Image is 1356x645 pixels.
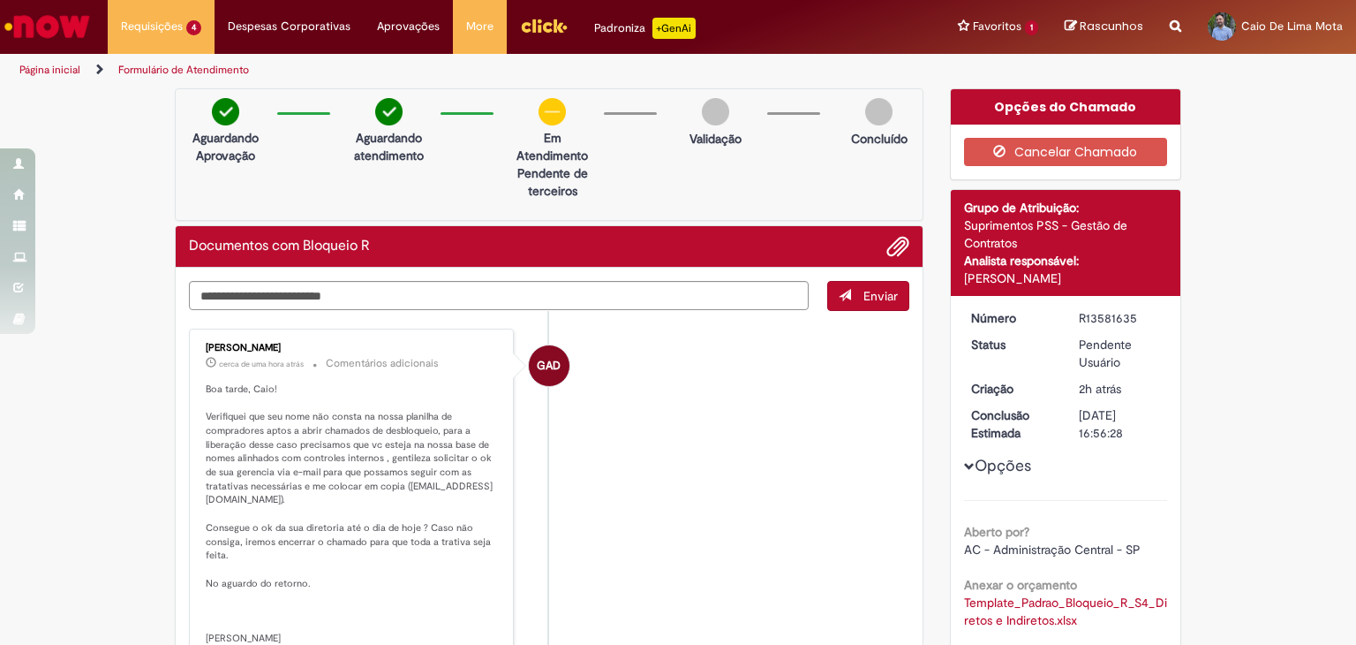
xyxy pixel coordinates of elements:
span: 1 [1025,20,1038,35]
img: click_logo_yellow_360x200.png [520,12,568,39]
img: check-circle-green.png [375,98,403,125]
div: Pendente Usuário [1079,336,1161,371]
span: 4 [186,20,201,35]
span: AC - Administração Central - SP [964,542,1141,558]
b: Anexar o orçamento [964,577,1077,593]
div: [PERSON_NAME] [964,269,1168,287]
img: img-circle-grey.png [702,98,729,125]
span: Enviar [863,288,898,304]
p: Pendente de terceiros [509,164,595,200]
span: Despesas Corporativas [228,18,350,35]
div: Suprimentos PSS - Gestão de Contratos [964,216,1168,252]
div: [DATE] 16:56:28 [1079,406,1161,442]
div: Opções do Chamado [951,89,1181,125]
button: Adicionar anexos [886,235,909,258]
div: R13581635 [1079,309,1161,327]
dt: Status [958,336,1066,353]
span: More [466,18,493,35]
p: Em Atendimento [509,129,595,164]
button: Enviar [827,281,909,311]
dt: Criação [958,380,1066,398]
div: [PERSON_NAME] [206,343,500,353]
small: Comentários adicionais [326,356,439,371]
p: Aguardando atendimento [346,129,432,164]
span: Caio De Lima Mota [1241,19,1343,34]
div: 30/09/2025 13:56:24 [1079,380,1161,398]
img: ServiceNow [2,9,93,44]
span: 2h atrás [1079,381,1121,397]
time: 30/09/2025 14:54:09 [219,359,304,369]
h2: Documentos com Bloqueio R Histórico de tíquete [189,239,370,254]
span: Rascunhos [1080,18,1143,34]
img: circle-minus.png [539,98,566,125]
span: GAD [537,345,561,387]
p: Aguardando Aprovação [183,129,268,164]
span: Aprovações [377,18,440,35]
button: Cancelar Chamado [964,138,1168,166]
a: Página inicial [19,63,80,77]
p: Concluído [851,130,908,148]
dt: Número [958,309,1066,327]
span: cerca de uma hora atrás [219,359,304,369]
img: img-circle-grey.png [865,98,893,125]
dt: Conclusão Estimada [958,406,1066,442]
b: Aberto por? [964,524,1029,540]
span: Favoritos [973,18,1021,35]
a: Rascunhos [1065,19,1143,35]
div: Padroniza [594,18,696,39]
div: Analista responsável: [964,252,1168,269]
p: Validação [689,130,742,148]
time: 30/09/2025 13:56:24 [1079,381,1121,397]
p: +GenAi [652,18,696,39]
textarea: Digite sua mensagem aqui... [189,281,809,311]
ul: Trilhas de página [13,54,891,87]
img: check-circle-green.png [212,98,239,125]
div: Gabriela Alves De Souza [529,345,569,386]
a: Formulário de Atendimento [118,63,249,77]
span: Requisições [121,18,183,35]
a: Download de Template_Padrao_Bloqueio_R_S4_Diretos e Indiretos.xlsx [964,595,1167,628]
div: Grupo de Atribuição: [964,199,1168,216]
